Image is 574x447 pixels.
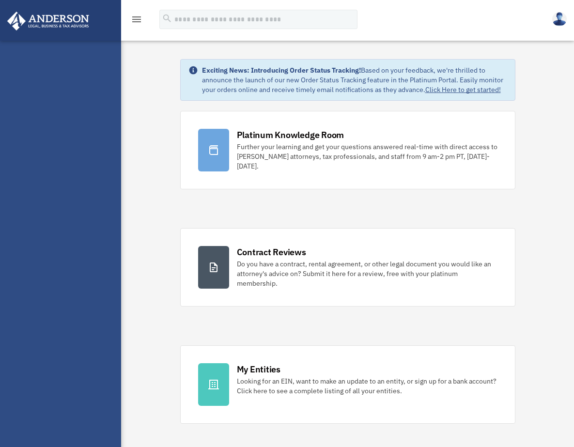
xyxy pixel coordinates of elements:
[237,246,306,258] div: Contract Reviews
[237,259,497,288] div: Do you have a contract, rental agreement, or other legal document you would like an attorney's ad...
[162,13,172,24] i: search
[180,228,515,307] a: Contract Reviews Do you have a contract, rental agreement, or other legal document you would like...
[131,14,142,25] i: menu
[237,129,344,141] div: Platinum Knowledge Room
[237,376,497,396] div: Looking for an EIN, want to make an update to an entity, or sign up for a bank account? Click her...
[180,345,515,424] a: My Entities Looking for an EIN, want to make an update to an entity, or sign up for a bank accoun...
[202,66,361,75] strong: Exciting News: Introducing Order Status Tracking!
[180,111,515,189] a: Platinum Knowledge Room Further your learning and get your questions answered real-time with dire...
[552,12,567,26] img: User Pic
[202,65,507,94] div: Based on your feedback, we're thrilled to announce the launch of our new Order Status Tracking fe...
[237,363,280,375] div: My Entities
[131,17,142,25] a: menu
[4,12,92,31] img: Anderson Advisors Platinum Portal
[237,142,497,171] div: Further your learning and get your questions answered real-time with direct access to [PERSON_NAM...
[425,85,501,94] a: Click Here to get started!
